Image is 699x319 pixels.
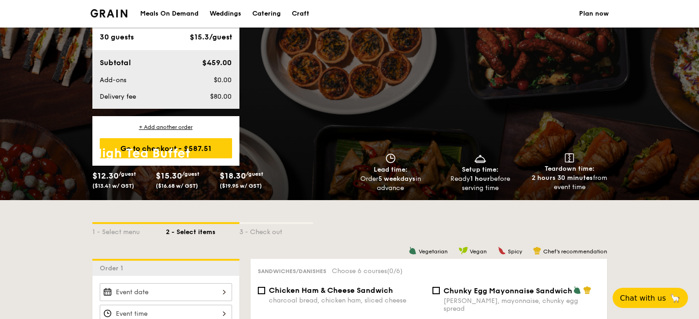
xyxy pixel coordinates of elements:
div: 1 - Select menu [92,224,166,237]
div: $15.3/guest [190,32,232,43]
div: Ready before serving time [439,174,521,193]
img: icon-teardown.65201eee.svg [565,153,574,162]
div: 3 - Check out [239,224,313,237]
input: Chicken Ham & Cheese Sandwichcharcoal bread, chicken ham, sliced cheese [258,287,265,294]
span: Chicken Ham & Cheese Sandwich [269,286,393,295]
span: Spicy [508,248,522,255]
span: Lead time: [374,166,408,173]
span: $12.30 [92,171,119,181]
span: Vegan [470,248,487,255]
span: $15.30 [156,171,182,181]
img: icon-clock.2db775ea.svg [384,153,398,163]
span: ($16.68 w/ GST) [156,183,198,189]
span: $80.00 [210,93,232,101]
button: Chat with us🦙 [613,288,688,308]
span: Chunky Egg Mayonnaise Sandwich [443,286,572,295]
strong: 5 weekdays [378,175,415,183]
img: icon-vegetarian.fe4039eb.svg [409,246,417,255]
span: Setup time: [462,166,499,173]
strong: 2 hours 30 minutes [532,174,593,182]
span: $459.00 [202,58,232,67]
img: icon-dish.430c3a2e.svg [473,153,487,163]
span: /guest [246,171,263,177]
img: icon-vegetarian.fe4039eb.svg [573,286,581,294]
div: 30 guests [100,32,134,43]
span: Add-ons [100,76,126,84]
span: Choose 6 courses [332,267,403,275]
span: $0.00 [214,76,232,84]
img: Grain [91,9,128,17]
span: (0/6) [387,267,403,275]
span: /guest [119,171,136,177]
div: from event time [529,173,611,192]
span: Teardown time: [545,165,595,173]
div: Order in advance [350,174,432,193]
img: icon-spicy.37a8142b.svg [498,246,506,255]
input: Event date [100,283,232,301]
span: Chat with us [620,294,666,302]
span: Chef's recommendation [543,248,607,255]
span: ($19.95 w/ GST) [220,183,262,189]
div: 2 - Select items [166,224,239,237]
span: Vegetarian [419,248,448,255]
img: icon-chef-hat.a58ddaea.svg [583,286,591,294]
span: /guest [182,171,199,177]
span: 🦙 [670,293,681,303]
div: [PERSON_NAME], mayonnaise, chunky egg spread [443,297,600,313]
img: icon-chef-hat.a58ddaea.svg [533,246,541,255]
span: $18.30 [220,171,246,181]
a: Logotype [91,9,128,17]
span: ($13.41 w/ GST) [92,183,134,189]
input: Chunky Egg Mayonnaise Sandwich[PERSON_NAME], mayonnaise, chunky egg spread [432,287,440,294]
h1: High Tea Buffet [92,145,346,162]
div: charcoal bread, chicken ham, sliced cheese [269,297,425,304]
span: Subtotal [100,58,131,67]
strong: 1 hour [470,175,490,183]
span: Delivery fee [100,93,136,101]
div: + Add another order [100,123,232,131]
span: Order 1 [100,264,127,272]
img: icon-vegan.f8ff3823.svg [459,246,468,255]
span: Sandwiches/Danishes [258,268,326,274]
